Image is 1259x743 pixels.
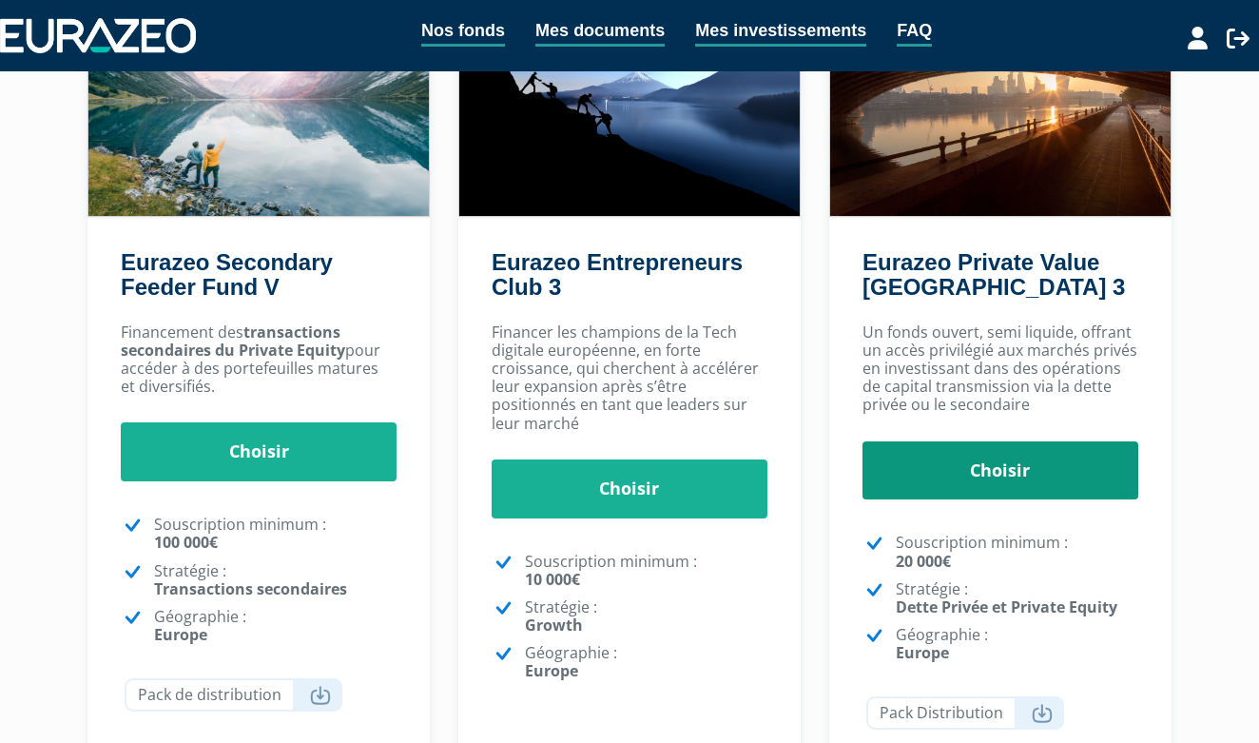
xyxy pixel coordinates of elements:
[154,578,347,599] strong: Transactions secondaires
[492,459,767,518] a: Choisir
[121,323,397,397] p: Financement des pour accéder à des portefeuilles matures et diversifiés.
[154,562,397,598] p: Stratégie :
[154,532,218,553] strong: 100 000€
[421,17,505,47] a: Nos fonds
[862,249,1125,300] a: Eurazeo Private Value [GEOGRAPHIC_DATA] 3
[866,696,1064,730] a: Pack Distribution
[897,17,932,47] a: FAQ
[525,660,578,681] strong: Europe
[121,422,397,481] a: Choisir
[535,17,665,47] a: Mes documents
[896,596,1117,617] strong: Dette Privée et Private Equity
[121,249,333,300] a: Eurazeo Secondary Feeder Fund V
[525,644,767,680] p: Géographie :
[896,642,949,663] strong: Europe
[896,551,951,572] strong: 20 000€
[492,323,767,433] p: Financer les champions de la Tech digitale européenne, en forte croissance, qui cherchent à accél...
[862,441,1138,500] a: Choisir
[125,678,342,712] a: Pack de distribution
[154,624,207,645] strong: Europe
[525,598,767,635] p: Stratégie :
[525,615,583,635] strong: Growth
[154,516,397,552] p: Souscription minimum :
[695,17,866,47] a: Mes investissements
[525,569,580,590] strong: 10 000€
[896,580,1138,616] p: Stratégie :
[121,322,345,361] strong: transactions secondaires du Private Equity
[154,608,397,644] p: Géographie :
[896,626,1138,662] p: Géographie :
[896,534,1138,570] p: Souscription minimum :
[492,249,743,300] a: Eurazeo Entrepreneurs Club 3
[862,323,1138,415] p: Un fonds ouvert, semi liquide, offrant un accès privilégié aux marchés privés en investissant dan...
[525,553,767,589] p: Souscription minimum :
